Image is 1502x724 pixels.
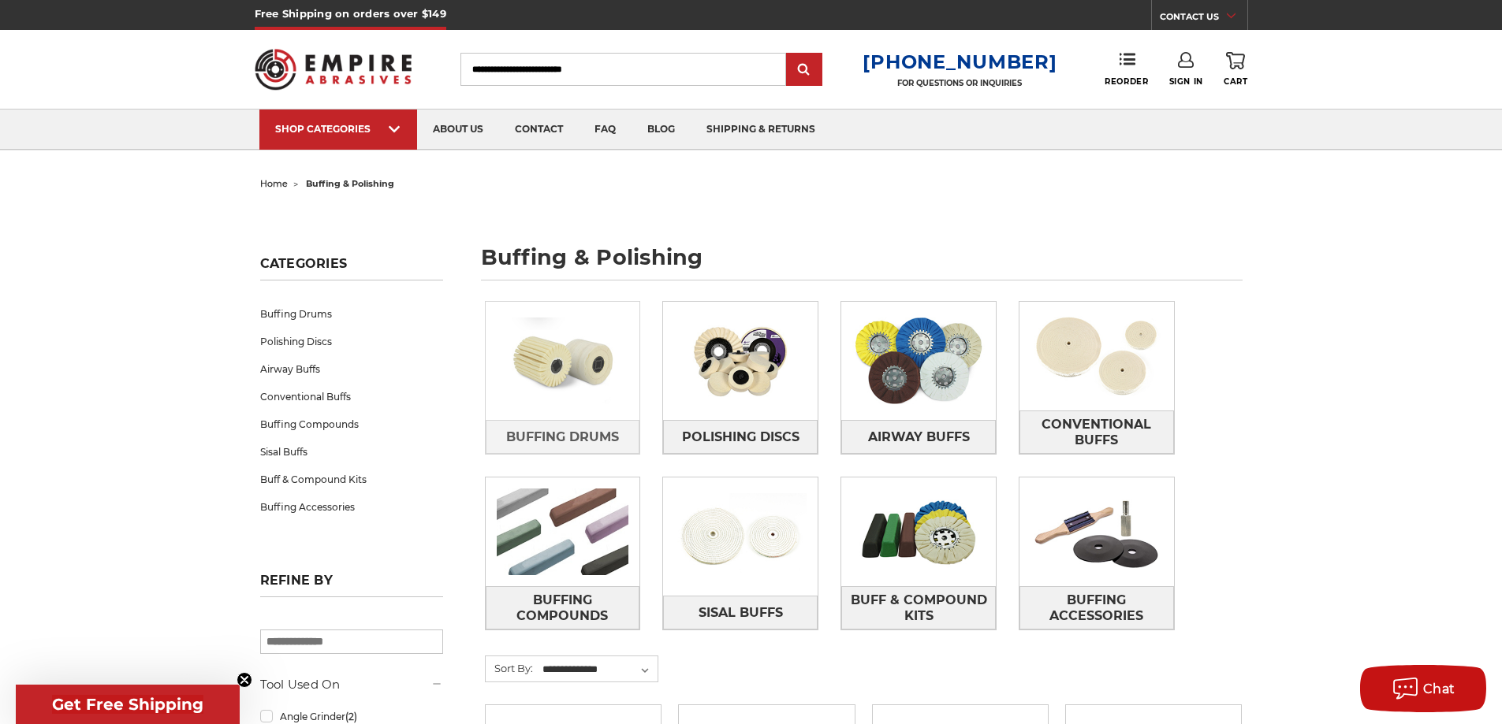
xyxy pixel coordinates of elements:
span: Buffing Drums [506,424,619,451]
a: Polishing Discs [260,328,443,355]
a: home [260,178,288,189]
h5: Refine by [260,573,443,597]
h1: buffing & polishing [481,247,1243,280]
h5: Tool Used On [260,675,443,694]
a: Airway Buffs [841,420,996,454]
span: Conventional Buffs [1020,411,1173,454]
img: Airway Buffs [841,306,996,415]
span: Buff & Compound Kits [842,587,995,629]
a: about us [417,110,499,150]
span: Cart [1224,76,1247,87]
span: Buffing Compounds [486,587,639,629]
a: Sisal Buffs [663,596,818,629]
img: Sisal Buffs [663,482,818,591]
div: SHOP CATEGORIES [275,123,401,135]
a: CONTACT US [1160,8,1247,30]
img: Empire Abrasives [255,39,412,100]
span: Polishing Discs [682,424,799,451]
a: Buffing Compounds [260,410,443,438]
a: Buffing Accessories [260,493,443,521]
a: Buffing Drums [260,300,443,328]
img: Conventional Buffs [1019,302,1174,410]
select: Sort By: [540,658,658,681]
img: Buff & Compound Kits [841,477,996,586]
p: FOR QUESTIONS OR INQUIRIES [863,78,1057,88]
a: Cart [1224,52,1247,87]
img: Buffing Compounds [486,477,640,586]
a: Buffing Compounds [486,586,640,629]
label: Sort By: [486,656,533,680]
div: Get Free ShippingClose teaser [16,685,240,724]
span: Sign In [1169,76,1203,87]
span: Get Free Shipping [52,695,203,714]
button: Chat [1360,665,1486,712]
img: Buffing Accessories [1019,477,1174,586]
a: contact [499,110,579,150]
a: Sisal Buffs [260,438,443,466]
a: Conventional Buffs [260,383,443,410]
span: Chat [1423,681,1455,696]
a: Buffing Accessories [1019,586,1174,629]
a: shipping & returns [691,110,831,150]
input: Submit [788,54,820,86]
span: Sisal Buffs [699,600,783,626]
a: Polishing Discs [663,420,818,454]
a: Buffing Drums [486,420,640,454]
a: Conventional Buffs [1019,410,1174,454]
span: Reorder [1105,76,1148,87]
span: (2) [345,711,357,722]
span: Buffing Accessories [1020,587,1173,629]
h5: Categories [260,256,443,280]
a: Buff & Compound Kits [260,466,443,493]
img: Buffing Drums [486,306,640,415]
a: Airway Buffs [260,355,443,383]
button: Close teaser [237,672,252,688]
a: [PHONE_NUMBER] [863,50,1057,73]
a: Buff & Compound Kits [841,586,996,629]
span: Airway Buffs [868,424,970,451]
a: blog [632,110,691,150]
img: Polishing Discs [663,306,818,415]
a: Reorder [1105,52,1148,86]
span: buffing & polishing [306,178,394,189]
a: faq [579,110,632,150]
